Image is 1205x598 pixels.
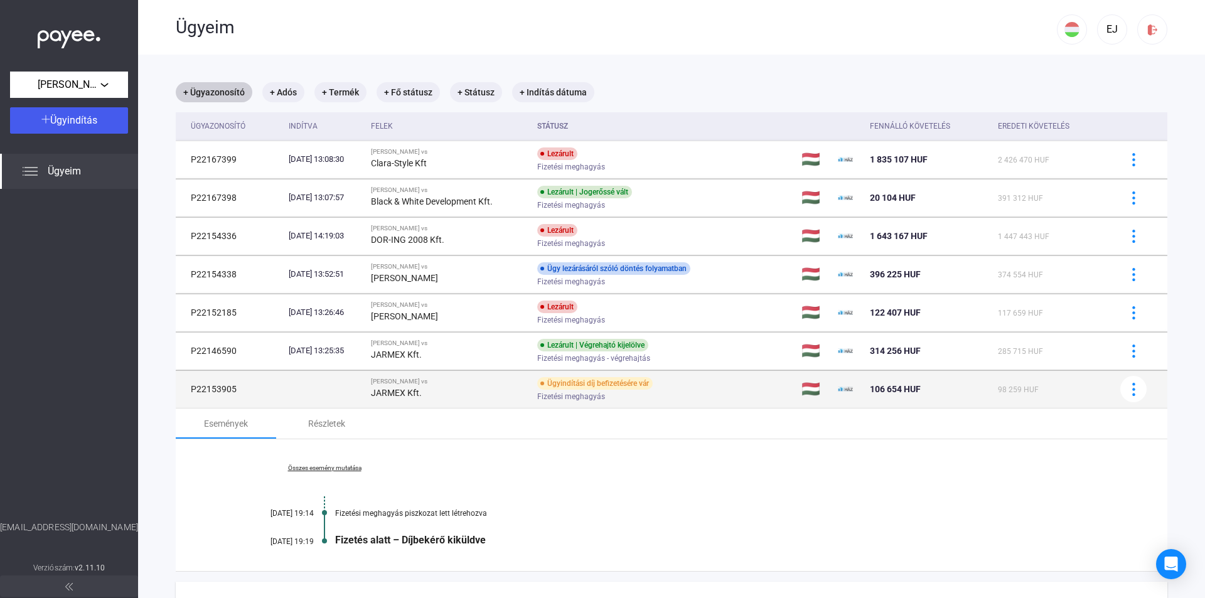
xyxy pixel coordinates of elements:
span: Ügyindítás [50,114,97,126]
td: 🇭🇺 [796,370,833,408]
strong: Black & White Development Kft. [371,196,493,206]
div: [PERSON_NAME] vs [371,225,527,232]
div: EJ [1101,22,1123,37]
strong: Clara-Style Kft [371,158,427,168]
div: Felek [371,119,393,134]
div: Ügy lezárásáról szóló döntés folyamatban [537,262,690,275]
mat-chip: + Ügyazonosító [176,82,252,102]
td: P22153905 [176,370,284,408]
button: Ügyindítás [10,107,128,134]
div: Indítva [289,119,318,134]
img: more-blue [1127,230,1140,243]
div: [DATE] 13:07:57 [289,191,361,204]
td: P22154338 [176,255,284,293]
span: Ügyeim [48,164,81,179]
button: more-blue [1120,184,1147,211]
td: P22167399 [176,141,284,178]
span: 396 225 HUF [870,269,921,279]
div: [PERSON_NAME] vs [371,378,527,385]
div: Lezárult [537,301,577,313]
button: more-blue [1120,376,1147,402]
img: more-blue [1127,383,1140,396]
span: Fizetési meghagyás [537,159,605,174]
button: more-blue [1120,223,1147,249]
mat-chip: + Indítás dátuma [512,82,594,102]
div: Ügyazonosító [191,119,245,134]
div: Fizetés alatt – Díjbekérő kiküldve [335,534,1105,546]
button: logout-red [1137,14,1167,45]
span: 20 104 HUF [870,193,916,203]
div: Részletek [308,416,345,431]
span: 1 643 167 HUF [870,231,928,241]
strong: [PERSON_NAME] [371,311,438,321]
td: 🇭🇺 [796,294,833,331]
span: 314 256 HUF [870,346,921,356]
div: Eredeti követelés [998,119,1105,134]
img: ehaz-mini [838,152,853,167]
span: 391 312 HUF [998,194,1043,203]
img: HU [1064,22,1079,37]
td: 🇭🇺 [796,332,833,370]
button: more-blue [1120,146,1147,173]
td: 🇭🇺 [796,217,833,255]
span: Fizetési meghagyás [537,236,605,251]
span: [PERSON_NAME] [38,77,100,92]
td: P22154336 [176,217,284,255]
strong: [PERSON_NAME] [371,273,438,283]
div: Események [204,416,248,431]
div: Lezárult | Jogerőssé vált [537,186,632,198]
strong: v2.11.10 [75,563,105,572]
img: ehaz-mini [838,343,853,358]
td: 🇭🇺 [796,255,833,293]
div: [PERSON_NAME] vs [371,263,527,270]
img: logout-red [1146,23,1159,36]
td: P22152185 [176,294,284,331]
span: 2 426 470 HUF [998,156,1049,164]
div: [PERSON_NAME] vs [371,301,527,309]
mat-chip: + Adós [262,82,304,102]
a: Összes esemény mutatása [238,464,410,472]
img: list.svg [23,164,38,179]
img: ehaz-mini [838,267,853,282]
span: 117 659 HUF [998,309,1043,318]
span: 106 654 HUF [870,384,921,394]
img: ehaz-mini [838,228,853,243]
td: P22146590 [176,332,284,370]
div: [DATE] 13:26:46 [289,306,361,319]
button: [PERSON_NAME] [10,72,128,98]
div: [DATE] 13:25:35 [289,344,361,357]
div: Ügyindítási díj befizetésére vár [537,377,653,390]
button: HU [1057,14,1087,45]
div: Ügyeim [176,17,1057,38]
div: Ügyazonosító [191,119,279,134]
img: more-blue [1127,191,1140,205]
span: 1 835 107 HUF [870,154,928,164]
th: Státusz [532,112,797,141]
div: Fizetési meghagyás piszkozat lett létrehozva [335,509,1105,518]
td: 🇭🇺 [796,179,833,216]
div: [DATE] 19:19 [238,537,314,546]
img: ehaz-mini [838,305,853,320]
div: [DATE] 19:14 [238,509,314,518]
img: white-payee-white-dot.svg [38,23,100,49]
div: [DATE] 13:52:51 [289,268,361,280]
span: Fizetési meghagyás [537,389,605,404]
td: 🇭🇺 [796,141,833,178]
div: Lezárult [537,147,577,160]
span: 374 554 HUF [998,270,1043,279]
mat-chip: + Fő státusz [377,82,440,102]
span: Fizetési meghagyás [537,198,605,213]
div: Fennálló követelés [870,119,988,134]
span: Fizetési meghagyás [537,274,605,289]
mat-chip: + Termék [314,82,367,102]
button: more-blue [1120,261,1147,287]
img: more-blue [1127,306,1140,319]
div: [DATE] 13:08:30 [289,153,361,166]
img: more-blue [1127,268,1140,281]
button: more-blue [1120,338,1147,364]
span: Fizetési meghagyás - végrehajtás [537,351,650,366]
button: EJ [1097,14,1127,45]
img: arrow-double-left-grey.svg [65,583,73,590]
span: Fizetési meghagyás [537,312,605,328]
span: 1 447 443 HUF [998,232,1049,241]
